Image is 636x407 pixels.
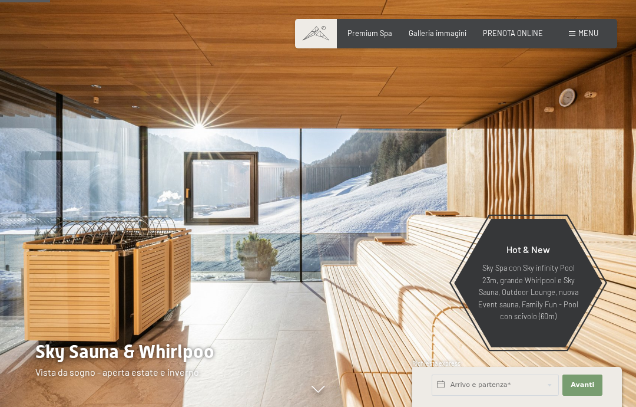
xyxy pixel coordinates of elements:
a: Galleria immagini [409,28,466,38]
span: Hot & New [506,244,550,255]
span: Richiesta express [412,360,461,367]
a: Premium Spa [347,28,392,38]
button: Avanti [562,375,602,396]
a: PRENOTA ONLINE [483,28,543,38]
a: Hot & New Sky Spa con Sky infinity Pool 23m, grande Whirlpool e Sky Sauna, Outdoor Lounge, nuova ... [453,218,603,348]
p: Sky Spa con Sky infinity Pool 23m, grande Whirlpool e Sky Sauna, Outdoor Lounge, nuova Event saun... [477,262,579,322]
span: Avanti [571,380,594,390]
span: Menu [578,28,598,38]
